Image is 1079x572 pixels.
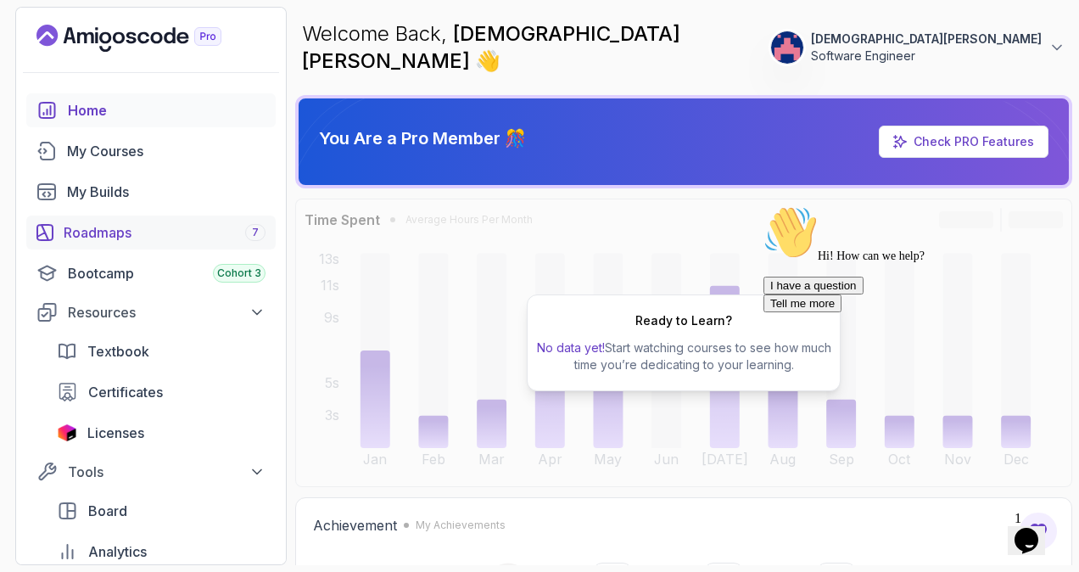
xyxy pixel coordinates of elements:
p: Welcome Back, [302,20,743,75]
span: Hi! How can we help? [7,51,168,64]
span: Licenses [87,423,144,443]
a: textbook [47,334,276,368]
p: You Are a Pro Member 🎊 [319,126,526,150]
a: board [47,494,276,528]
img: :wave: [7,7,61,61]
a: Landing page [36,25,260,52]
iframe: chat widget [757,199,1062,496]
a: Check PRO Features [914,134,1034,149]
a: licenses [47,416,276,450]
iframe: chat widget [1008,504,1062,555]
a: roadmaps [26,216,276,250]
div: Tools [68,462,266,482]
button: Resources [26,297,276,328]
span: [DEMOGRAPHIC_DATA][PERSON_NAME] [302,21,680,73]
a: home [26,93,276,127]
div: My Courses [67,141,266,161]
span: No data yet! [537,340,605,355]
a: builds [26,175,276,209]
button: Tools [26,457,276,487]
p: [DEMOGRAPHIC_DATA][PERSON_NAME] [811,31,1042,48]
button: Tell me more [7,96,85,114]
span: 👋 [475,48,501,76]
h2: Achievement [313,515,397,536]
button: user profile image[DEMOGRAPHIC_DATA][PERSON_NAME]Software Engineer [770,31,1065,64]
span: Textbook [87,341,149,362]
span: Cohort 3 [217,266,261,280]
a: certificates [47,375,276,409]
a: courses [26,134,276,168]
a: Check PRO Features [879,126,1048,158]
span: 7 [252,226,259,239]
p: Start watching courses to see how much time you’re dedicating to your learning. [534,339,833,373]
div: Home [68,100,266,121]
img: jetbrains icon [57,424,77,441]
div: 👋Hi! How can we help?I have a questionTell me more [7,7,312,114]
p: Software Engineer [811,48,1042,64]
span: Analytics [88,541,147,562]
div: Resources [68,302,266,322]
div: Roadmaps [64,222,266,243]
img: user profile image [771,31,803,64]
div: Bootcamp [68,263,266,283]
span: Board [88,501,127,521]
div: My Builds [67,182,266,202]
button: I have a question [7,78,107,96]
h2: Ready to Learn? [635,312,732,329]
a: bootcamp [26,256,276,290]
span: Certificates [88,382,163,402]
a: analytics [47,535,276,569]
p: My Achievements [416,519,506,532]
